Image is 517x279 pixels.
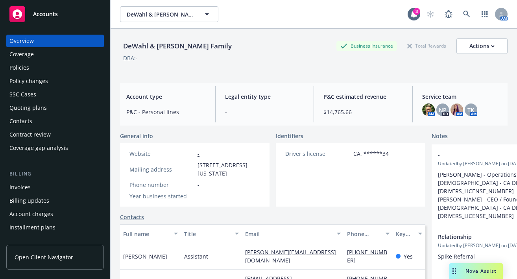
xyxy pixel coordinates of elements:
[467,106,474,114] span: TK
[9,48,34,61] div: Coverage
[6,221,104,234] a: Installment plans
[336,41,397,51] div: Business Insurance
[198,150,199,157] a: -
[6,102,104,114] a: Quoting plans
[184,230,230,238] div: Title
[6,181,104,194] a: Invoices
[198,192,199,200] span: -
[6,48,104,61] a: Coverage
[9,88,36,101] div: SSC Cases
[465,268,497,274] span: Nova Assist
[126,92,206,101] span: Account type
[347,248,387,264] a: [PHONE_NUMBER]
[6,115,104,127] a: Contacts
[422,92,502,101] span: Service team
[6,35,104,47] a: Overview
[393,224,425,243] button: Key contact
[120,41,235,51] div: DeWahl & [PERSON_NAME] Family
[9,181,31,194] div: Invoices
[9,194,49,207] div: Billing updates
[449,263,459,279] div: Drag to move
[413,8,420,15] div: 3
[120,6,218,22] button: DeWahl & [PERSON_NAME] Family
[129,181,194,189] div: Phone number
[6,208,104,220] a: Account charges
[184,252,208,261] span: Assistant
[9,75,48,87] div: Policy changes
[404,252,413,261] span: Yes
[432,132,448,141] span: Notes
[123,230,169,238] div: Full name
[9,142,68,154] div: Coverage gap analysis
[423,6,438,22] a: Start snowing
[9,115,32,127] div: Contacts
[120,224,181,243] button: Full name
[469,39,495,54] div: Actions
[6,128,104,141] a: Contract review
[6,194,104,207] a: Billing updates
[451,103,463,116] img: photo
[245,248,336,264] a: [PERSON_NAME][EMAIL_ADDRESS][DOMAIN_NAME]
[225,108,305,116] span: -
[9,61,29,74] div: Policies
[198,161,260,177] span: [STREET_ADDRESS][US_STATE]
[396,230,414,238] div: Key contact
[6,142,104,154] a: Coverage gap analysis
[403,41,450,51] div: Total Rewards
[127,10,195,18] span: DeWahl & [PERSON_NAME] Family
[6,75,104,87] a: Policy changes
[439,106,447,114] span: NP
[456,38,508,54] button: Actions
[9,35,34,47] div: Overview
[6,61,104,74] a: Policies
[323,92,403,101] span: P&C estimated revenue
[33,11,58,17] span: Accounts
[344,224,393,243] button: Phone number
[129,192,194,200] div: Year business started
[242,224,344,243] button: Email
[198,181,199,189] span: -
[6,170,104,178] div: Billing
[438,253,475,260] span: Spike Referral
[276,132,303,140] span: Identifiers
[347,230,381,238] div: Phone number
[441,6,456,22] a: Report a Bug
[123,54,138,62] div: DBA: -
[245,230,332,238] div: Email
[459,6,475,22] a: Search
[323,108,403,116] span: $14,765.66
[120,213,144,221] a: Contacts
[129,165,194,174] div: Mailing address
[225,92,305,101] span: Legal entity type
[9,128,51,141] div: Contract review
[120,132,153,140] span: General info
[123,252,167,261] span: [PERSON_NAME]
[126,108,206,116] span: P&C - Personal lines
[477,6,493,22] a: Switch app
[9,208,53,220] div: Account charges
[422,103,435,116] img: photo
[285,150,350,158] div: Driver's license
[9,221,55,234] div: Installment plans
[181,224,242,243] button: Title
[9,102,47,114] div: Quoting plans
[6,3,104,25] a: Accounts
[15,253,73,261] span: Open Client Navigator
[129,150,194,158] div: Website
[449,263,503,279] button: Nova Assist
[6,88,104,101] a: SSC Cases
